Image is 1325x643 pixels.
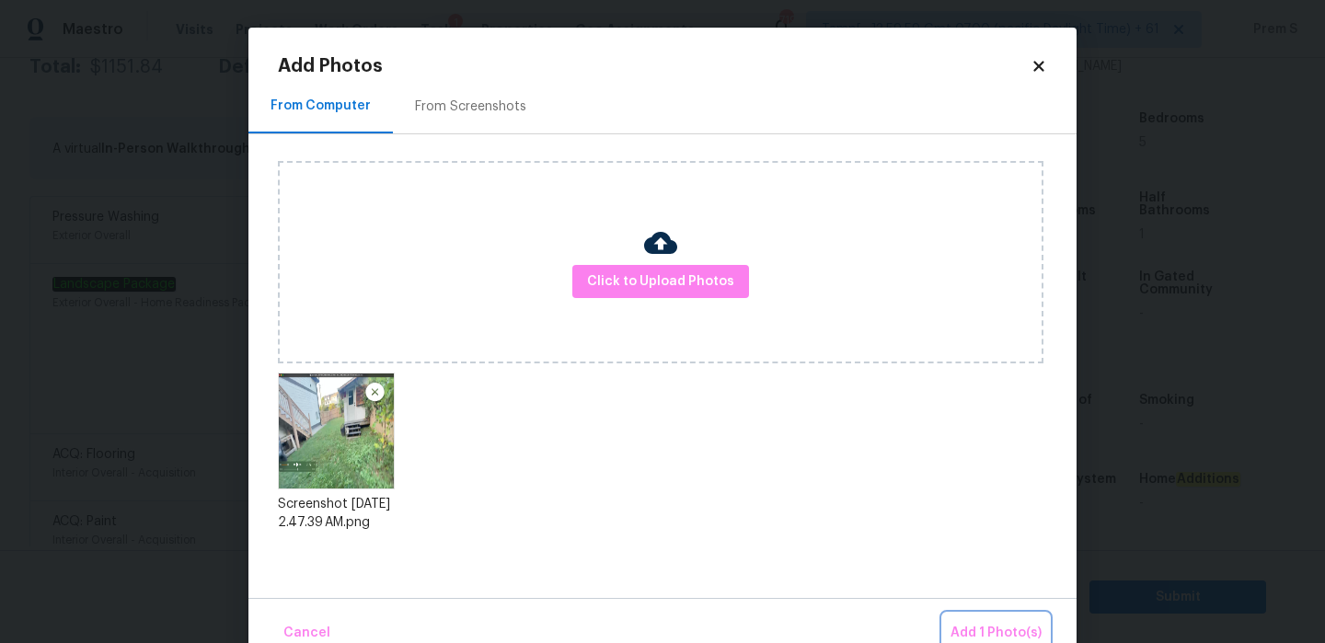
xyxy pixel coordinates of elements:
[587,270,734,293] span: Click to Upload Photos
[415,98,526,116] div: From Screenshots
[572,265,749,299] button: Click to Upload Photos
[278,495,395,532] div: Screenshot [DATE] 2.47.39 AM.png
[271,97,371,115] div: From Computer
[644,226,677,259] img: Cloud Upload Icon
[278,57,1031,75] h2: Add Photos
